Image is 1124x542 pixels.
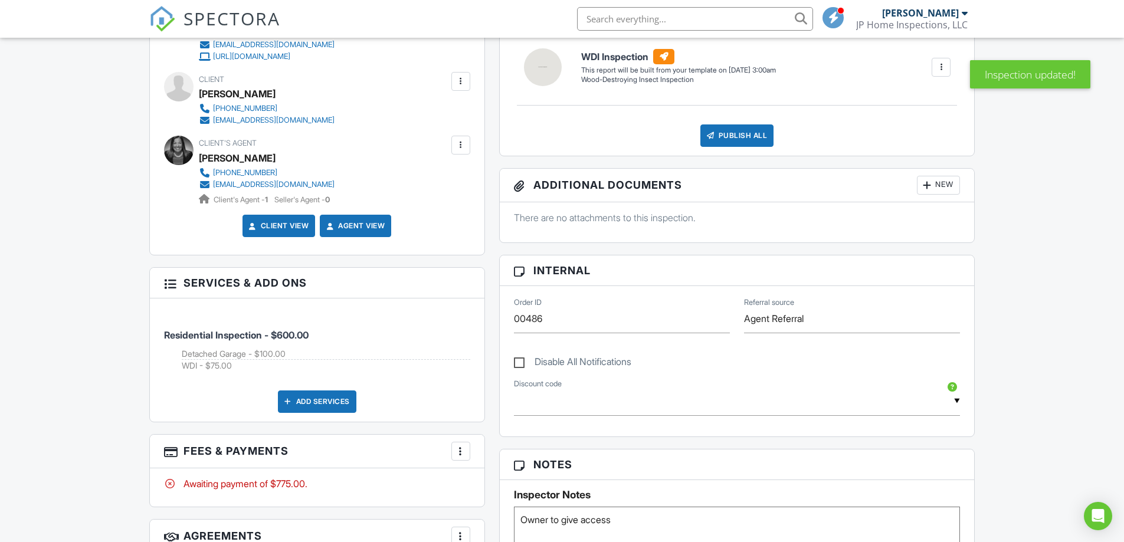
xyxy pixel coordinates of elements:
[182,348,470,360] li: Add on: Detached Garage
[183,6,280,31] span: SPECTORA
[514,356,631,371] label: Disable All Notifications
[199,114,335,126] a: [EMAIL_ADDRESS][DOMAIN_NAME]
[581,49,776,64] h6: WDI Inspection
[199,51,335,63] a: [URL][DOMAIN_NAME]
[182,360,470,372] li: Add on: WDI
[577,7,813,31] input: Search everything...
[199,149,276,167] a: [PERSON_NAME]
[150,435,484,468] h3: Fees & Payments
[213,40,335,50] div: [EMAIL_ADDRESS][DOMAIN_NAME]
[514,489,961,501] h5: Inspector Notes
[199,139,257,147] span: Client's Agent
[500,169,975,202] h3: Additional Documents
[325,195,330,204] strong: 0
[278,390,356,413] div: Add Services
[213,104,277,113] div: [PHONE_NUMBER]
[199,75,224,84] span: Client
[514,379,562,389] label: Discount code
[882,7,959,19] div: [PERSON_NAME]
[274,195,330,204] span: Seller's Agent -
[199,103,335,114] a: [PHONE_NUMBER]
[856,19,968,31] div: JP Home Inspections, LLC
[164,329,309,341] span: Residential Inspection - $600.00
[213,116,335,125] div: [EMAIL_ADDRESS][DOMAIN_NAME]
[164,307,470,381] li: Service: Residential Inspection
[149,6,175,32] img: The Best Home Inspection Software - Spectora
[164,477,470,490] div: Awaiting payment of $775.00.
[500,255,975,286] h3: Internal
[199,85,276,103] div: [PERSON_NAME]
[744,297,794,308] label: Referral source
[247,220,309,232] a: Client View
[917,176,960,195] div: New
[265,195,268,204] strong: 1
[213,168,277,178] div: [PHONE_NUMBER]
[214,195,270,204] span: Client's Agent -
[324,220,385,232] a: Agent View
[1084,502,1112,530] div: Open Intercom Messenger
[514,297,542,308] label: Order ID
[213,180,335,189] div: [EMAIL_ADDRESS][DOMAIN_NAME]
[150,268,484,298] h3: Services & Add ons
[149,16,280,41] a: SPECTORA
[199,39,335,51] a: [EMAIL_ADDRESS][DOMAIN_NAME]
[514,211,961,224] p: There are no attachments to this inspection.
[700,124,774,147] div: Publish All
[581,75,776,85] div: Wood-Destroying Insect Inspection
[500,449,975,480] h3: Notes
[970,60,1090,88] div: Inspection updated!
[213,52,290,61] div: [URL][DOMAIN_NAME]
[199,167,335,179] a: [PHONE_NUMBER]
[199,179,335,190] a: [EMAIL_ADDRESS][DOMAIN_NAME]
[581,65,776,75] div: This report will be built from your template on [DATE] 3:00am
